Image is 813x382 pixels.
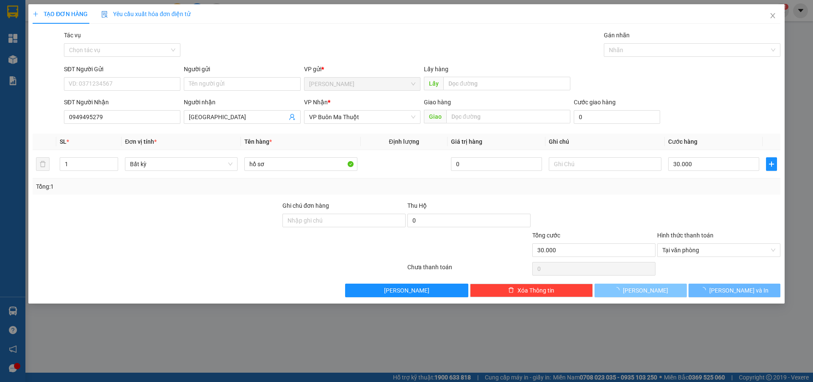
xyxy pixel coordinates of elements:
span: plus [33,11,39,17]
span: VP Nhận [304,99,328,106]
th: Ghi chú [545,134,665,150]
span: Tại văn phòng [662,244,775,257]
span: TẠO ĐƠN HÀNG [33,11,88,17]
span: Xóa Thông tin [517,286,554,295]
button: delete [36,157,50,171]
span: Gia Nghĩa [309,78,415,90]
label: Tác vụ [64,32,81,39]
input: Cước giao hàng [574,110,660,124]
input: VD: Bàn, Ghế [244,157,357,171]
label: Ghi chú đơn hàng [282,202,329,209]
button: plus [766,157,777,171]
input: Ghi chú đơn hàng [282,214,406,227]
span: [PERSON_NAME] [623,286,668,295]
span: loading [614,287,623,293]
span: Tên hàng [244,138,272,145]
span: [PERSON_NAME] và In [709,286,769,295]
span: Đơn vị tính [125,138,157,145]
span: VP Buôn Ma Thuột [309,111,415,123]
span: Bất kỳ [130,158,232,170]
div: VP gửi [304,64,420,74]
button: [PERSON_NAME] [345,284,468,297]
span: Giao hàng [424,99,451,106]
span: close [769,12,776,19]
span: Cước hàng [668,138,697,145]
img: icon [101,11,108,18]
span: Tổng cước [532,232,560,239]
button: deleteXóa Thông tin [470,284,593,297]
span: Giao [424,110,446,123]
div: SĐT Người Gửi [64,64,180,74]
div: Người gửi [184,64,300,74]
span: user-add [289,114,296,120]
span: plus [766,161,777,167]
label: Cước giao hàng [574,99,616,106]
input: Ghi Chú [549,157,661,171]
button: [PERSON_NAME] [595,284,686,297]
span: Thu Hộ [407,202,427,209]
label: Hình thức thanh toán [657,232,713,239]
span: [PERSON_NAME] [384,286,429,295]
span: delete [508,287,514,294]
span: Yêu cầu xuất hóa đơn điện tử [101,11,191,17]
input: Dọc đường [446,110,570,123]
span: SL [60,138,66,145]
input: Dọc đường [443,77,570,90]
div: Tổng: 1 [36,182,314,191]
div: Người nhận [184,98,300,107]
span: Lấy [424,77,443,90]
span: Định lượng [389,138,419,145]
button: Close [761,4,785,28]
label: Gán nhãn [604,32,630,39]
button: [PERSON_NAME] và In [689,284,780,297]
span: Lấy hàng [424,66,448,72]
input: 0 [451,157,542,171]
div: Chưa thanh toán [406,262,531,277]
span: Giá trị hàng [451,138,482,145]
div: SĐT Người Nhận [64,98,180,107]
span: loading [700,287,709,293]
